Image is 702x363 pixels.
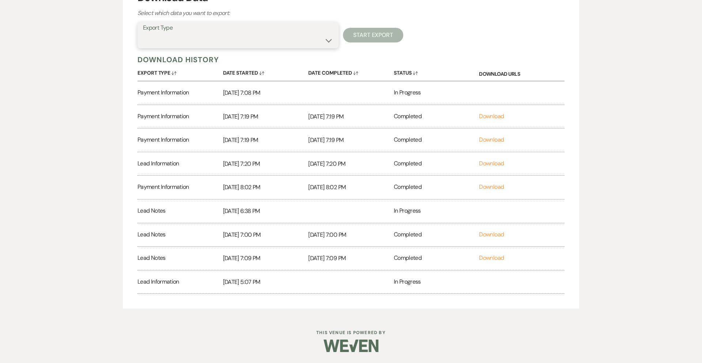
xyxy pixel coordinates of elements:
p: [DATE] 7:19 PM [223,135,309,145]
div: Completed [394,247,479,270]
div: Payment Information [137,176,223,199]
label: Export Type [143,23,333,33]
a: Download [479,136,504,143]
a: Download [479,160,504,167]
div: Completed [394,105,479,128]
h5: Download History [137,55,565,64]
p: [DATE] 7:09 PM [223,254,309,263]
div: Payment Information [137,105,223,128]
div: In Progress [394,270,479,294]
button: Export Type [137,64,223,79]
button: Date Started [223,64,309,79]
div: Lead Notes [137,223,223,247]
p: Select which data you want to export: [137,8,393,18]
p: [DATE] 7:00 PM [223,230,309,240]
p: [DATE] 6:38 PM [223,206,309,216]
div: Download URLs [479,64,565,81]
p: [DATE] 7:20 PM [308,159,394,169]
a: Download [479,183,504,191]
p: [DATE] 7:09 PM [308,254,394,263]
p: [DATE] 7:19 PM [308,112,394,121]
button: Date Completed [308,64,394,79]
div: Payment Information [137,128,223,152]
div: Lead Information [137,152,223,176]
div: Completed [394,176,479,199]
div: Completed [394,128,479,152]
button: Status [394,64,479,79]
p: [DATE] 7:19 PM [223,112,309,121]
div: In Progress [394,199,479,223]
div: Completed [394,223,479,247]
div: Completed [394,152,479,176]
div: Lead Notes [137,247,223,270]
a: Download [479,112,504,120]
img: Weven Logo [324,333,378,359]
p: [DATE] 5:07 PM [223,277,309,287]
div: Lead Notes [137,199,223,223]
a: Download [479,231,504,238]
p: [DATE] 7:19 PM [308,135,394,145]
button: Start Export [343,28,403,42]
p: [DATE] 8:02 PM [308,183,394,192]
p: [DATE] 8:02 PM [223,183,309,192]
div: In Progress [394,81,479,105]
div: Lead Information [137,270,223,294]
p: [DATE] 7:00 PM [308,230,394,240]
div: Payment Information [137,81,223,105]
p: [DATE] 7:08 PM [223,88,309,98]
a: Download [479,254,504,262]
p: [DATE] 7:20 PM [223,159,309,169]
